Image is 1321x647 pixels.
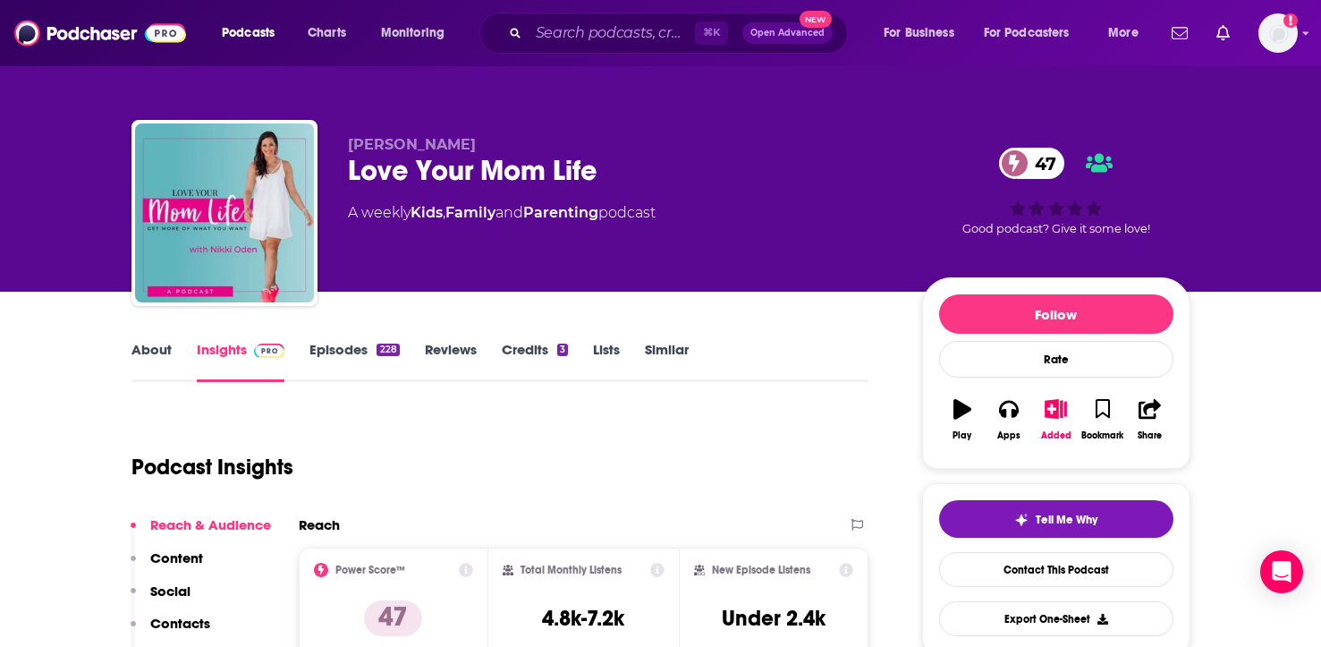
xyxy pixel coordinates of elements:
a: About [131,341,172,382]
h2: Power Score™ [335,564,405,576]
div: Bookmark [1081,430,1123,441]
span: Tell Me Why [1036,513,1097,527]
img: Love Your Mom Life [135,123,314,302]
button: Added [1032,387,1079,452]
span: [PERSON_NAME] [348,136,476,153]
a: Charts [296,19,357,47]
span: Podcasts [222,21,275,46]
button: open menu [209,19,298,47]
p: Content [150,549,203,566]
button: Content [131,549,203,583]
div: Rate [939,341,1173,378]
a: Parenting [523,204,598,221]
button: open menu [1096,19,1161,47]
a: Kids [411,204,443,221]
a: Contact This Podcast [939,552,1173,587]
a: Show notifications dropdown [1164,18,1195,48]
span: Good podcast? Give it some love! [962,222,1150,235]
button: open menu [871,19,977,47]
button: Follow [939,294,1173,334]
div: 228 [377,344,399,356]
a: InsightsPodchaser Pro [197,341,285,382]
h1: Podcast Insights [131,454,293,481]
span: Logged in as EllaRoseMurphy [1258,13,1298,53]
div: Open Intercom Messenger [1260,550,1303,593]
p: Contacts [150,615,210,632]
h2: Total Monthly Listens [521,564,622,576]
div: 47Good podcast? Give it some love! [922,136,1190,247]
button: Bookmark [1080,387,1126,452]
div: 3 [557,344,568,356]
h3: 4.8k-7.2k [542,605,624,632]
button: Share [1126,387,1173,452]
a: Credits3 [502,341,568,382]
span: New [800,11,832,28]
p: Social [150,583,191,600]
button: open menu [972,19,1096,47]
a: Similar [645,341,689,382]
div: Play [953,430,971,441]
img: Podchaser - Follow, Share and Rate Podcasts [14,16,186,50]
span: Charts [308,21,346,46]
svg: Email not verified [1283,13,1298,28]
button: Apps [986,387,1032,452]
a: Lists [593,341,620,382]
span: ⌘ K [695,21,728,45]
img: User Profile [1258,13,1298,53]
button: Reach & Audience [131,516,271,549]
a: 47 [999,148,1065,179]
button: Play [939,387,986,452]
span: 47 [1017,148,1065,179]
h2: New Episode Listens [712,564,810,576]
span: and [495,204,523,221]
img: tell me why sparkle [1014,513,1029,527]
span: For Podcasters [984,21,1070,46]
div: Added [1041,430,1071,441]
p: Reach & Audience [150,516,271,533]
div: A weekly podcast [348,202,656,224]
button: tell me why sparkleTell Me Why [939,500,1173,538]
div: Share [1138,430,1162,441]
h2: Reach [299,516,340,533]
div: Search podcasts, credits, & more... [496,13,865,54]
a: Show notifications dropdown [1209,18,1237,48]
input: Search podcasts, credits, & more... [529,19,695,47]
button: Open AdvancedNew [742,22,833,44]
p: 47 [364,600,422,636]
button: Export One-Sheet [939,601,1173,636]
img: Podchaser Pro [254,344,285,358]
h3: Under 2.4k [722,605,826,632]
button: open menu [368,19,468,47]
span: Monitoring [381,21,445,46]
span: For Business [884,21,954,46]
a: Reviews [425,341,477,382]
button: Show profile menu [1258,13,1298,53]
div: Apps [997,430,1020,441]
span: More [1108,21,1139,46]
button: Social [131,583,191,616]
a: Family [445,204,495,221]
span: Open Advanced [750,29,825,38]
span: , [443,204,445,221]
a: Episodes228 [309,341,399,382]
